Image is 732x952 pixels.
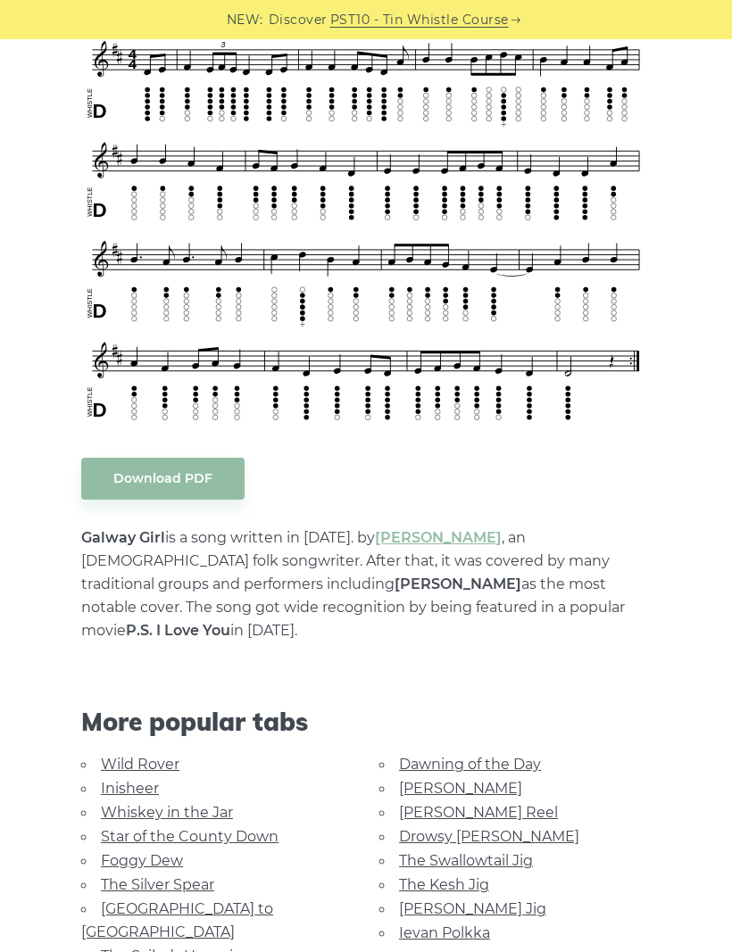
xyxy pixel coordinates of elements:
span: More popular tabs [81,707,651,737]
a: Star of the County Down [101,828,279,845]
a: Drowsy [PERSON_NAME] [399,828,579,845]
a: Whiskey in the Jar [101,804,233,821]
a: Inisheer [101,780,159,797]
strong: P.S. I Love You [126,622,230,639]
a: [GEOGRAPHIC_DATA] to [GEOGRAPHIC_DATA] [81,900,273,940]
span: Discover [269,10,328,30]
a: PST10 - Tin Whistle Course [330,10,509,30]
a: Ievan Polkka [399,924,490,941]
a: [PERSON_NAME] [375,529,502,546]
p: is a song written in [DATE]. by , an [DEMOGRAPHIC_DATA] folk songwriter. After that, it was cover... [81,526,651,642]
a: [PERSON_NAME] Reel [399,804,558,821]
a: The Swallowtail Jig [399,852,533,869]
a: [PERSON_NAME] Jig [399,900,546,917]
a: The Kesh Jig [399,876,489,893]
a: Download PDF [81,458,245,500]
a: Dawning of the Day [399,756,541,773]
a: [PERSON_NAME] [399,780,522,797]
strong: Galway Girl [81,529,165,546]
strong: [PERSON_NAME] [395,575,521,592]
a: Wild Rover [101,756,179,773]
span: NEW: [227,10,263,30]
a: The Silver Spear [101,876,214,893]
a: Foggy Dew [101,852,183,869]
